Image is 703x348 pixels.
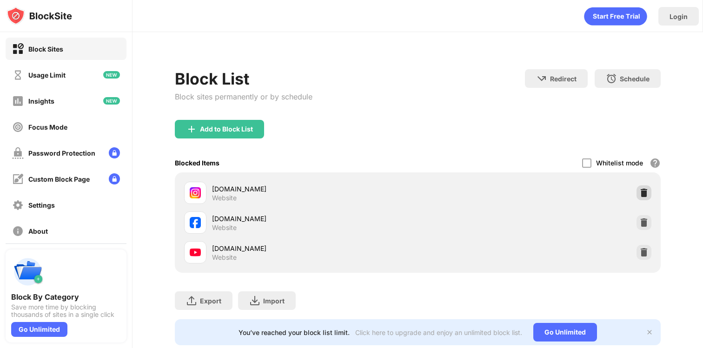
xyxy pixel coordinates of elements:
[12,43,24,55] img: block-on.svg
[212,253,237,262] div: Website
[620,75,650,83] div: Schedule
[28,201,55,209] div: Settings
[670,13,688,20] div: Login
[109,147,120,158] img: lock-menu.svg
[28,175,90,183] div: Custom Block Page
[212,194,237,202] div: Website
[175,92,312,101] div: Block sites permanently or by schedule
[103,71,120,79] img: new-icon.svg
[12,121,24,133] img: focus-off.svg
[28,97,54,105] div: Insights
[200,297,221,305] div: Export
[12,199,24,211] img: settings-off.svg
[550,75,577,83] div: Redirect
[190,187,201,198] img: favicons
[11,255,45,289] img: push-categories.svg
[239,328,350,336] div: You’ve reached your block list limit.
[533,323,597,341] div: Go Unlimited
[12,225,24,237] img: about-off.svg
[263,297,285,305] div: Import
[12,173,24,185] img: customize-block-page-off.svg
[28,71,66,79] div: Usage Limit
[28,227,48,235] div: About
[28,149,95,157] div: Password Protection
[646,328,653,336] img: x-button.svg
[11,292,121,302] div: Block By Category
[584,7,647,26] div: animation
[12,147,24,159] img: password-protection-off.svg
[28,123,67,131] div: Focus Mode
[175,159,219,167] div: Blocked Items
[190,217,201,228] img: favicons
[190,247,201,258] img: favicons
[596,159,643,167] div: Whitelist mode
[355,328,522,336] div: Click here to upgrade and enjoy an unlimited block list.
[200,125,253,133] div: Add to Block List
[11,322,67,337] div: Go Unlimited
[103,97,120,105] img: new-icon.svg
[11,303,121,318] div: Save more time by blocking thousands of sites in a single click
[7,7,72,25] img: logo-blocksite.svg
[212,214,418,223] div: [DOMAIN_NAME]
[28,45,63,53] div: Block Sites
[12,69,24,81] img: time-usage-off.svg
[212,223,237,232] div: Website
[12,95,24,107] img: insights-off.svg
[175,69,312,88] div: Block List
[109,173,120,184] img: lock-menu.svg
[212,184,418,194] div: [DOMAIN_NAME]
[212,243,418,253] div: [DOMAIN_NAME]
